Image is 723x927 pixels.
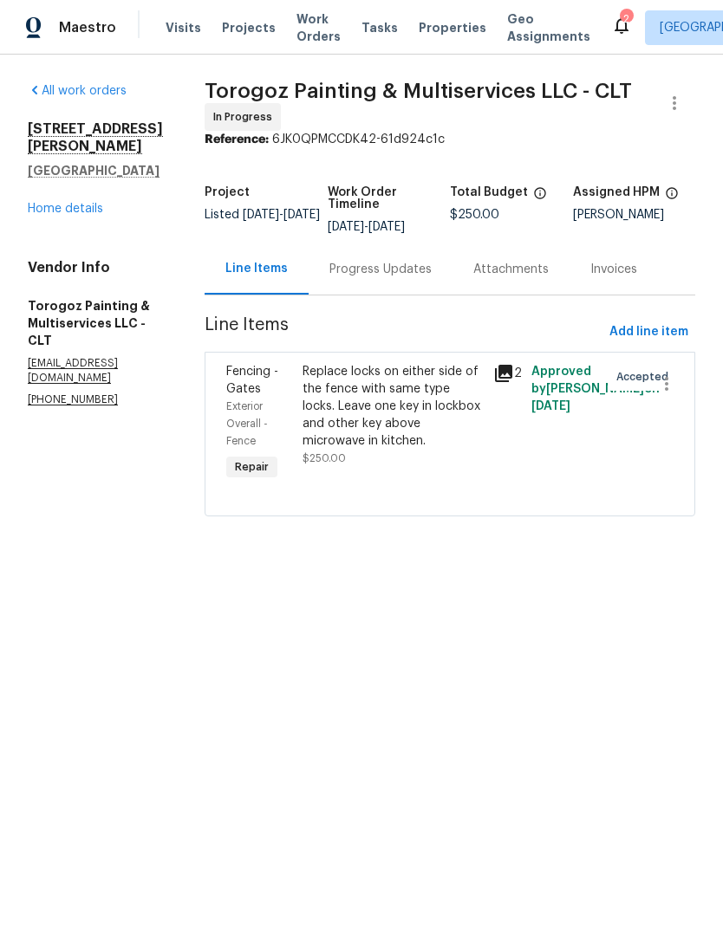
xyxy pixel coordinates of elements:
span: Add line item [609,321,688,343]
span: Maestro [59,19,116,36]
a: Home details [28,203,103,215]
span: $250.00 [450,209,499,221]
span: Listed [205,209,320,221]
div: 2 [493,363,521,384]
div: Replace locks on either side of the fence with same type locks. Leave one key in lockbox and othe... [303,363,483,450]
span: Properties [419,19,486,36]
span: Exterior Overall - Fence [226,401,268,446]
div: 6JK0QPMCCDK42-61d924c1c [205,131,695,148]
span: Work Orders [296,10,341,45]
span: [DATE] [243,209,279,221]
a: All work orders [28,85,127,97]
h5: Assigned HPM [573,186,660,198]
span: [DATE] [531,400,570,412]
h5: Torogoz Painting & Multiservices LLC - CLT [28,297,163,349]
h5: Total Budget [450,186,528,198]
span: [DATE] [283,209,320,221]
div: Invoices [590,261,637,278]
span: Geo Assignments [507,10,590,45]
button: Add line item [602,316,695,348]
div: 2 [620,10,632,28]
span: Approved by [PERSON_NAME] on [531,366,660,412]
span: Fencing - Gates [226,366,278,395]
span: [DATE] [368,221,405,233]
h5: Work Order Timeline [328,186,451,211]
div: Attachments [473,261,549,278]
span: - [328,221,405,233]
span: - [243,209,320,221]
span: The hpm assigned to this work order. [665,186,679,209]
b: Reference: [205,133,269,146]
span: Tasks [361,22,398,34]
span: Torogoz Painting & Multiservices LLC - CLT [205,81,632,101]
h4: Vendor Info [28,259,163,276]
span: Projects [222,19,276,36]
span: Line Items [205,316,602,348]
div: Line Items [225,260,288,277]
span: $250.00 [303,453,346,463]
h5: Project [205,186,250,198]
span: Visits [166,19,201,36]
span: The total cost of line items that have been proposed by Opendoor. This sum includes line items th... [533,186,547,209]
span: Accepted [616,368,675,386]
div: Progress Updates [329,261,432,278]
div: [PERSON_NAME] [573,209,696,221]
span: Repair [228,458,276,476]
span: [DATE] [328,221,364,233]
span: In Progress [213,108,279,126]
